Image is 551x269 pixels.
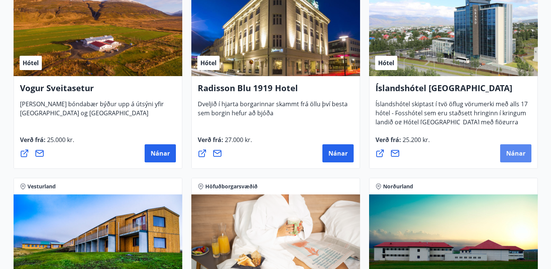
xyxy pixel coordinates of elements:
[500,144,531,162] button: Nánar
[322,144,354,162] button: Nánar
[375,82,531,99] h4: Íslandshótel [GEOGRAPHIC_DATA]
[27,183,56,190] span: Vesturland
[328,149,348,157] span: Nánar
[223,136,252,144] span: 27.000 kr.
[198,82,354,99] h4: Radisson Blu 1919 Hotel
[383,183,413,190] span: Norðurland
[506,149,525,157] span: Nánar
[198,136,252,150] span: Verð frá :
[378,59,394,67] span: Hótel
[20,136,74,150] span: Verð frá :
[401,136,430,144] span: 25.200 kr.
[20,82,176,99] h4: Vogur Sveitasetur
[198,100,348,123] span: Dveljið í hjarta borgarinnar skammt frá öllu því besta sem borgin hefur að bjóða
[375,136,430,150] span: Verð frá :
[375,100,528,141] span: Íslandshótel skiptast í tvö öflug vörumerki með alls 17 hótel - Fosshótel sem eru staðsett hringi...
[145,144,176,162] button: Nánar
[23,59,39,67] span: Hótel
[200,59,217,67] span: Hótel
[151,149,170,157] span: Nánar
[205,183,258,190] span: Höfuðborgarsvæðið
[20,100,164,123] span: [PERSON_NAME] bóndabær býður upp á útsýni yfir [GEOGRAPHIC_DATA] og [GEOGRAPHIC_DATA]
[46,136,74,144] span: 25.000 kr.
